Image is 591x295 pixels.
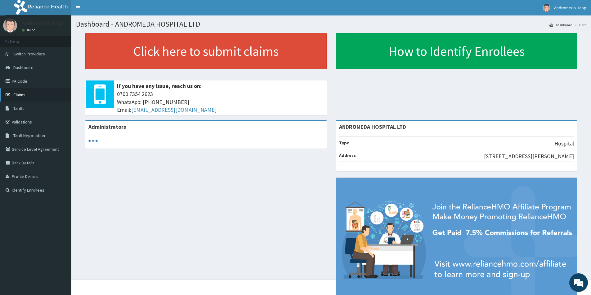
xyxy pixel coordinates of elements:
[117,90,324,114] span: 0700 7354 2623 WhatsApp: [PHONE_NUMBER] Email:
[339,123,406,130] strong: ANDROMEDA HOSPITAL LTD
[88,123,126,130] b: Administrators
[573,22,586,28] li: Here
[13,65,34,70] span: Dashboard
[13,133,45,138] span: Tariff Negotiation
[22,28,37,32] a: Online
[76,20,586,28] h1: Dashboard - ANDROMEDA HOSPITAL LTD
[336,33,577,69] a: How to Identify Enrollees
[117,82,202,89] b: If you have any issue, reach us on:
[3,19,17,33] img: User Image
[484,152,574,160] p: [STREET_ADDRESS][PERSON_NAME]
[131,106,217,113] a: [EMAIL_ADDRESS][DOMAIN_NAME]
[13,106,25,111] span: Tariffs
[88,136,98,145] svg: audio-loading
[22,20,63,26] p: Andromeda Hosp
[339,153,356,158] b: Address
[85,33,327,69] a: Click here to submit claims
[13,92,25,98] span: Claims
[549,22,572,28] a: Dashboard
[13,51,45,57] span: Switch Providers
[339,140,349,145] b: Type
[554,140,574,148] p: Hospital
[543,4,550,12] img: User Image
[554,5,586,11] span: Andromeda Hosp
